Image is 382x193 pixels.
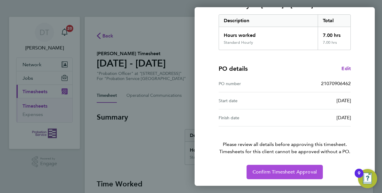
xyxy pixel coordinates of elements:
div: Description [219,15,318,27]
span: Timesheets for this client cannot be approved without a PO. [211,148,358,155]
a: Edit [341,65,351,72]
h4: PO details [219,64,248,73]
span: 21070906462 [321,81,351,86]
button: Confirm Timesheet Approval [247,165,323,179]
div: 9 [358,173,360,181]
div: Summary of 22 - 28 Sep 2025 [219,14,351,50]
div: 7.00 hrs [318,40,351,50]
div: 7.00 hrs [318,27,351,40]
div: PO number [219,80,285,87]
div: [DATE] [285,114,351,121]
div: Hours worked [219,27,318,40]
div: Standard Hourly [224,40,253,45]
button: Open Resource Center, 9 new notifications [358,169,377,188]
span: Confirm Timesheet Approval [253,169,317,175]
div: Start date [219,97,285,104]
div: [DATE] [285,97,351,104]
p: Please review all details before approving this timesheet. [211,126,358,155]
div: Total [318,15,351,27]
div: Finish date [219,114,285,121]
span: Edit [341,66,351,71]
